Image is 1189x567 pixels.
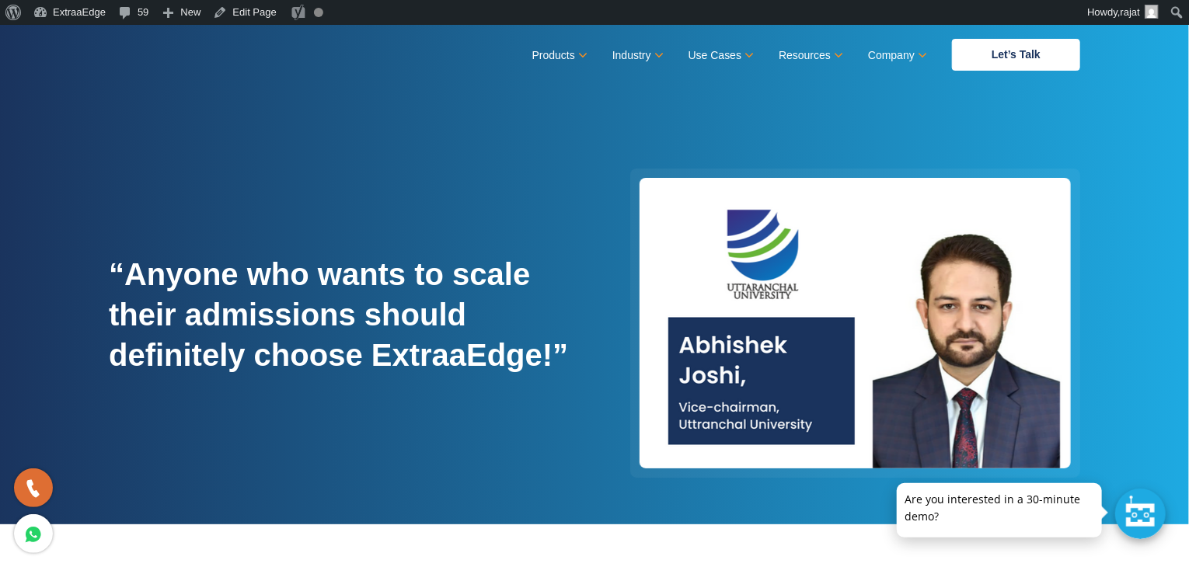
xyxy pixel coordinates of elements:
div: Chat [1115,489,1166,539]
a: Use Cases [689,44,751,67]
a: Company [868,44,925,67]
a: Industry [612,44,661,67]
a: Let’s Talk [952,39,1080,71]
strong: “Anyone who wants to scale their admissions should definitely choose ExtraaEdge!” [109,257,568,372]
span: rajat [1121,6,1140,18]
a: Resources [779,44,841,67]
a: Products [532,44,585,67]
